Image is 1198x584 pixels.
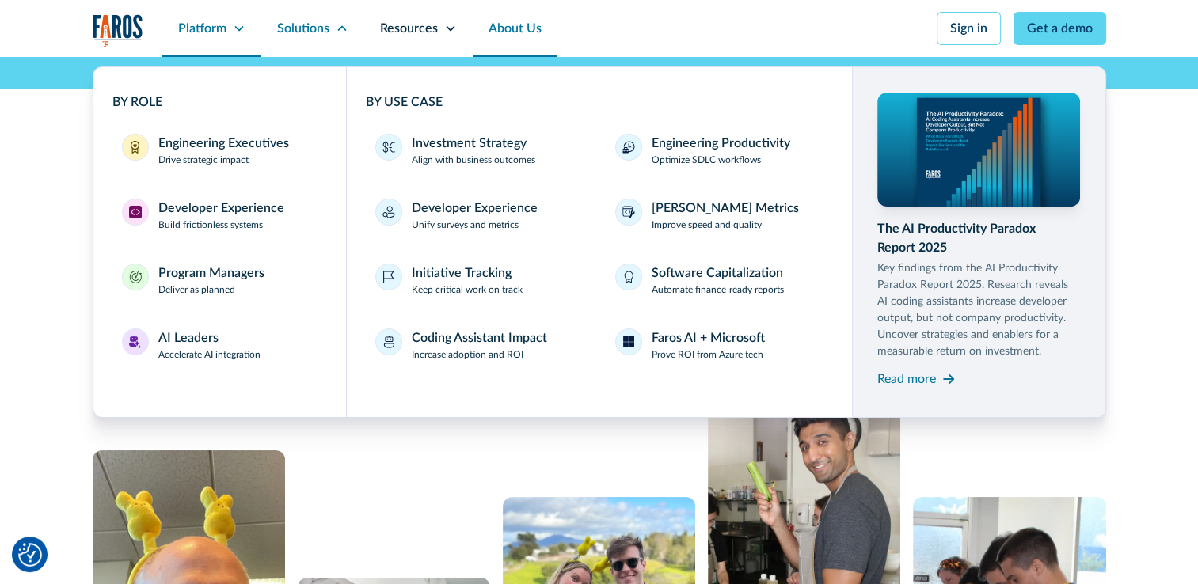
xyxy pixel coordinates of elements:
p: Build frictionless systems [158,218,263,232]
div: Solutions [277,19,329,38]
a: The AI Productivity Paradox Report 2025Key findings from the AI Productivity Paradox Report 2025.... [877,93,1080,392]
a: Get a demo [1014,12,1106,45]
a: Investment StrategyAlign with business outcomes [366,124,593,176]
div: Developer Experience [158,199,284,218]
div: Engineering Executives [158,134,289,153]
a: home [93,14,143,47]
a: Faros AI + MicrosoftProve ROI from Azure tech [606,319,833,371]
div: Developer Experience [412,199,538,218]
p: Keep critical work on track [412,283,523,297]
div: Read more [877,370,936,389]
button: Cookie Settings [18,543,42,567]
p: Key findings from the AI Productivity Paradox Report 2025. Research reveals AI coding assistants ... [877,260,1080,360]
div: BY ROLE [112,93,328,112]
a: Developer ExperienceUnify surveys and metrics [366,189,593,241]
a: Engineering ProductivityOptimize SDLC workflows [606,124,833,176]
a: Program ManagersProgram ManagersDeliver as planned [112,254,328,306]
a: Sign in [937,12,1001,45]
p: Optimize SDLC workflows [652,153,761,167]
a: Developer ExperienceDeveloper ExperienceBuild frictionless systems [112,189,328,241]
div: Investment Strategy [412,134,527,153]
p: Drive strategic impact [158,153,249,167]
p: Prove ROI from Azure tech [652,347,763,362]
div: Resources [380,19,438,38]
div: Platform [178,19,226,38]
div: [PERSON_NAME] Metrics [652,199,799,218]
img: Logo of the analytics and reporting company Faros. [93,14,143,47]
p: Automate finance-ready reports [652,283,784,297]
img: Program Managers [129,271,142,283]
div: Program Managers [158,264,264,283]
a: Coding Assistant ImpactIncrease adoption and ROI [366,319,593,371]
img: Developer Experience [129,206,142,218]
div: The AI Productivity Paradox Report 2025 [877,219,1080,257]
div: Software Capitalization [652,264,783,283]
img: Engineering Executives [129,141,142,154]
p: Deliver as planned [158,283,235,297]
div: Coding Assistant Impact [412,328,547,347]
div: Initiative Tracking [412,264,512,283]
p: Accelerate AI integration [158,347,261,362]
div: Faros AI + Microsoft [652,328,765,347]
div: AI Leaders [158,328,219,347]
a: Engineering ExecutivesEngineering ExecutivesDrive strategic impact [112,124,328,176]
div: Engineering Productivity [652,134,790,153]
p: Align with business outcomes [412,153,535,167]
p: Increase adoption and ROI [412,347,523,362]
a: [PERSON_NAME] MetricsImprove speed and quality [606,189,833,241]
p: Unify surveys and metrics [412,218,519,232]
a: Software CapitalizationAutomate finance-ready reports [606,254,833,306]
img: AI Leaders [129,336,142,348]
img: Revisit consent button [18,543,42,567]
p: Improve speed and quality [652,218,762,232]
a: Initiative TrackingKeep critical work on track [366,254,593,306]
a: AI LeadersAI LeadersAccelerate AI integration [112,319,328,371]
nav: Solutions [93,57,1106,418]
div: BY USE CASE [366,93,833,112]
